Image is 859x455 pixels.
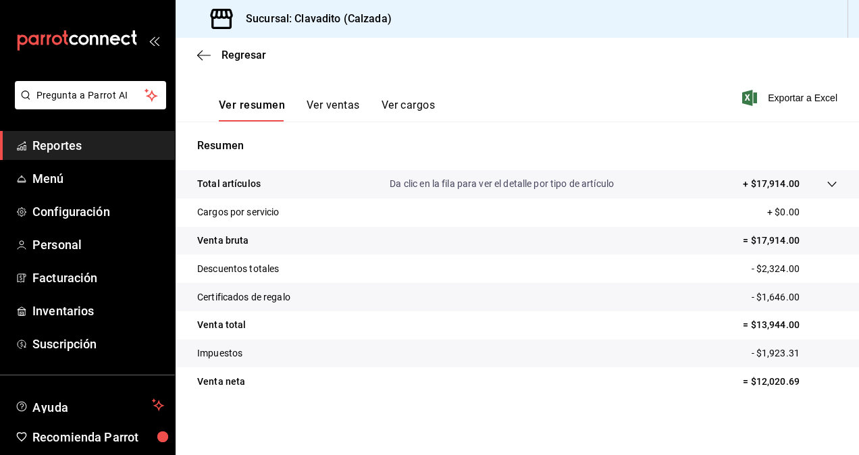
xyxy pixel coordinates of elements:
[745,90,837,106] button: Exportar a Excel
[767,205,837,219] p: + $0.00
[32,203,164,221] span: Configuración
[32,236,164,254] span: Personal
[752,346,837,360] p: - $1,923.31
[752,262,837,276] p: - $2,324.00
[197,177,261,191] p: Total artículos
[307,99,360,122] button: Ver ventas
[149,35,159,46] button: open_drawer_menu
[743,177,800,191] p: + $17,914.00
[743,375,837,389] p: = $12,020.69
[197,262,279,276] p: Descuentos totales
[36,88,145,103] span: Pregunta a Parrot AI
[197,290,290,304] p: Certificados de regalo
[32,302,164,320] span: Inventarios
[743,234,837,248] p: = $17,914.00
[32,335,164,353] span: Suscripción
[382,99,436,122] button: Ver cargos
[197,205,280,219] p: Cargos por servicio
[197,375,245,389] p: Venta neta
[32,428,164,446] span: Recomienda Parrot
[197,138,837,154] p: Resumen
[197,234,249,248] p: Venta bruta
[219,99,285,122] button: Ver resumen
[222,49,266,61] span: Regresar
[197,346,242,360] p: Impuestos
[743,318,837,332] p: = $13,944.00
[15,81,166,109] button: Pregunta a Parrot AI
[32,169,164,188] span: Menú
[197,318,246,332] p: Venta total
[219,99,435,122] div: navigation tabs
[197,49,266,61] button: Regresar
[390,177,614,191] p: Da clic en la fila para ver el detalle por tipo de artículo
[32,136,164,155] span: Reportes
[32,269,164,287] span: Facturación
[235,11,392,27] h3: Sucursal: Clavadito (Calzada)
[32,397,147,413] span: Ayuda
[752,290,837,304] p: - $1,646.00
[9,98,166,112] a: Pregunta a Parrot AI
